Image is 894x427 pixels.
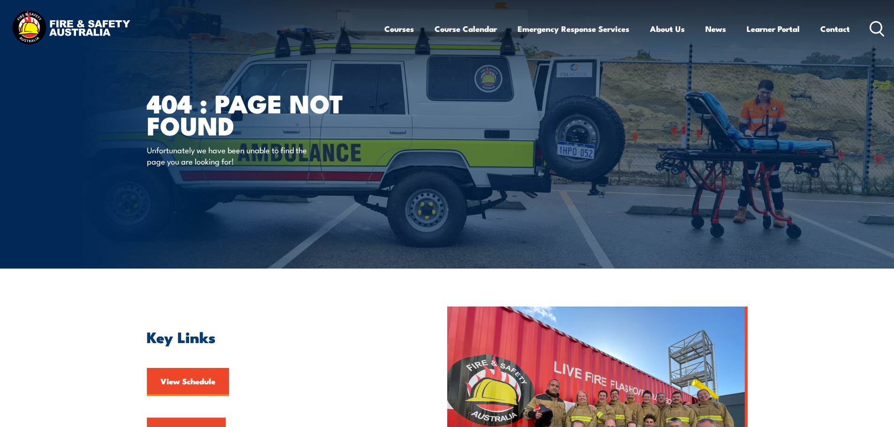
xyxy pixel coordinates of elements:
a: About Us [650,16,685,41]
a: Contact [820,16,850,41]
a: News [705,16,726,41]
a: Learner Portal [747,16,800,41]
a: Courses [384,16,414,41]
a: Course Calendar [435,16,497,41]
h1: 404 : Page Not Found [147,92,379,135]
h2: Key Links [147,330,404,343]
a: View Schedule [147,368,229,396]
p: Unfortunately we have been unable to find the page you are looking for! [147,144,318,166]
a: Emergency Response Services [518,16,629,41]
